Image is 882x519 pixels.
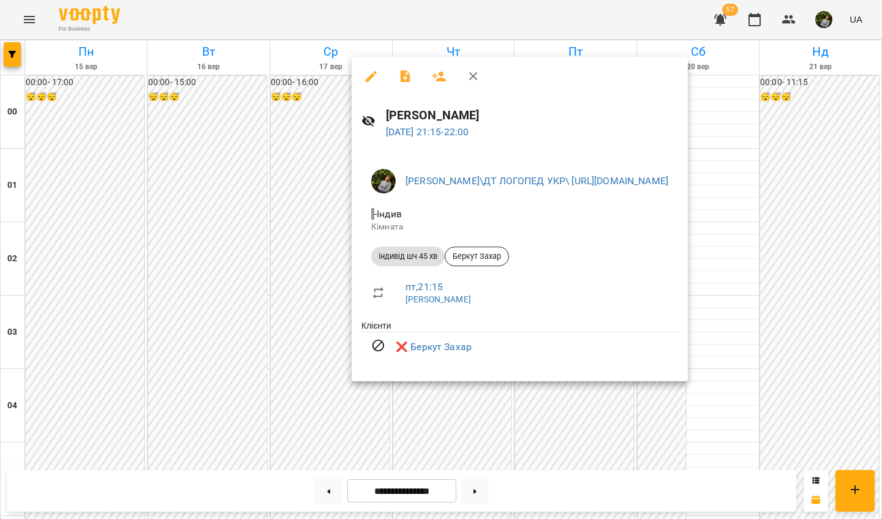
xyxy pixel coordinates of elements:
h6: [PERSON_NAME] [386,106,679,125]
a: [PERSON_NAME]\ДТ ЛОГОПЕД УКР\ [URL][DOMAIN_NAME] [405,175,668,187]
span: Беркут Захар [445,251,508,262]
span: - Індив [371,208,404,220]
div: Беркут Захар [445,247,509,266]
a: [DATE] 21:15-22:00 [386,126,469,138]
span: індивід шч 45 хв [371,251,445,262]
a: ❌ Беркут Захар [396,340,472,354]
ul: Клієнти [361,319,678,367]
a: [PERSON_NAME] [405,294,471,304]
a: пт , 21:15 [405,281,443,293]
svg: Візит скасовано [371,338,386,353]
p: Кімната [371,221,668,233]
img: b75e9dd987c236d6cf194ef640b45b7d.jpg [371,169,396,193]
